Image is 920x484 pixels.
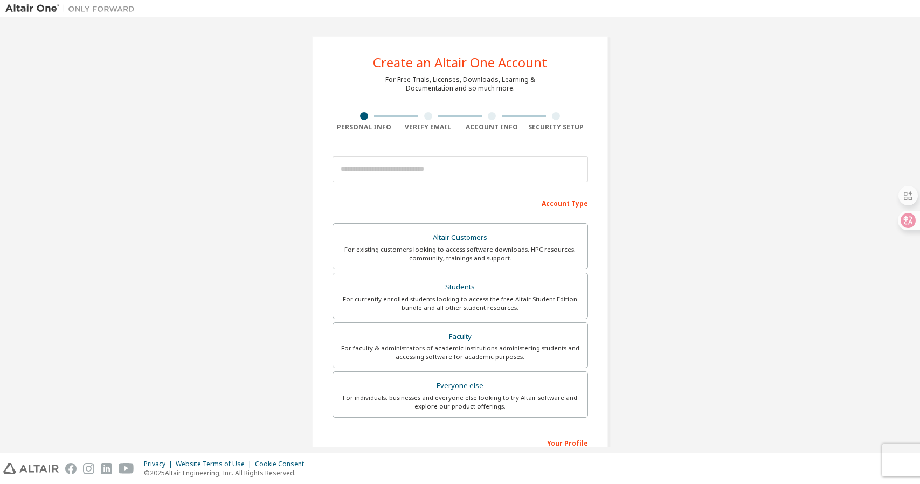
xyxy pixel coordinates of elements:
[119,463,134,474] img: youtube.svg
[101,463,112,474] img: linkedin.svg
[144,468,310,478] p: © 2025 Altair Engineering, Inc. All Rights Reserved.
[333,194,588,211] div: Account Type
[340,230,581,245] div: Altair Customers
[340,344,581,361] div: For faculty & administrators of academic institutions administering students and accessing softwa...
[340,280,581,295] div: Students
[396,123,460,132] div: Verify Email
[255,460,310,468] div: Cookie Consent
[340,245,581,262] div: For existing customers looking to access software downloads, HPC resources, community, trainings ...
[333,123,397,132] div: Personal Info
[340,378,581,393] div: Everyone else
[340,329,581,344] div: Faculty
[460,123,524,132] div: Account Info
[340,295,581,312] div: For currently enrolled students looking to access the free Altair Student Edition bundle and all ...
[333,434,588,451] div: Your Profile
[83,463,94,474] img: instagram.svg
[176,460,255,468] div: Website Terms of Use
[524,123,588,132] div: Security Setup
[373,56,547,69] div: Create an Altair One Account
[65,463,77,474] img: facebook.svg
[144,460,176,468] div: Privacy
[5,3,140,14] img: Altair One
[3,463,59,474] img: altair_logo.svg
[340,393,581,411] div: For individuals, businesses and everyone else looking to try Altair software and explore our prod...
[385,75,535,93] div: For Free Trials, Licenses, Downloads, Learning & Documentation and so much more.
